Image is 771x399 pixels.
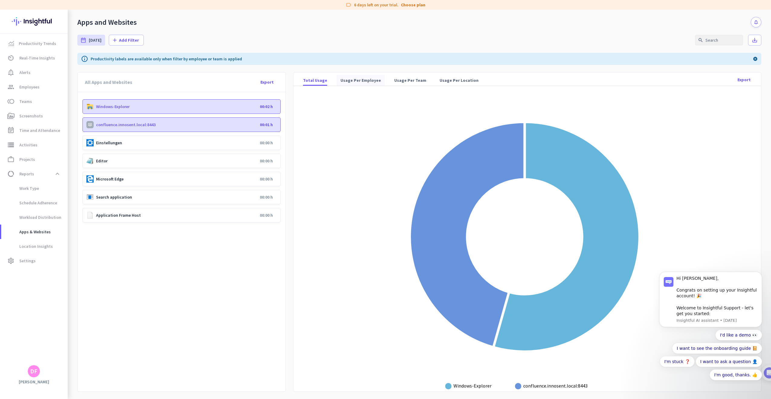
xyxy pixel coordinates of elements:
[86,121,94,128] img: universal-app-icon.svg
[1,239,68,254] a: Location Insights
[96,104,257,109] p: Windows-Explorer
[19,257,36,264] span: Settings
[340,77,381,83] span: Usage Per Employee
[256,77,278,88] button: Export
[260,104,273,109] p: 00:02 h
[12,10,56,33] img: Insightful logo
[96,140,257,145] p: Einstellungen
[753,55,758,62] i: cancel
[19,98,32,105] span: Teams
[260,140,273,145] p: 00:00 h
[6,225,51,239] span: Apps & Websites
[85,72,132,92] div: All Apps and Websites
[440,77,479,83] span: Usage Per Location
[7,127,15,134] i: event_note
[30,368,37,374] div: DF
[698,37,703,43] i: search
[96,212,257,218] p: Application Frame Host
[86,103,94,110] img: ab35da78e72f6726ed9f07816070a121fd9633e7.png
[19,69,31,76] span: Alerts
[19,156,35,163] span: Projects
[7,170,15,177] i: data_usage
[1,138,68,152] a: storageActivities
[346,2,352,8] i: label
[96,176,257,182] p: Microsoft Edge
[7,112,15,120] i: perm_media
[6,196,57,210] span: Schedule Adherence
[19,54,55,62] span: Real-Time Insights
[7,69,15,76] i: notification_important
[1,196,68,210] a: Schedule Adherence
[445,380,605,392] g: Legend
[81,55,88,62] i: info
[96,122,257,127] p: confluence.innosent.local:8443
[19,170,34,177] span: Reports
[19,127,60,134] span: Time and Attendance
[6,239,53,254] span: Location Insights
[86,212,94,219] img: c795788bfac04be8a2cd73eeb7a244c88ca215f5.png
[260,212,273,218] p: 00:00 h
[751,17,761,27] button: notifications
[52,168,63,179] button: expand_less
[260,194,273,200] p: 00:00 h
[401,2,425,8] a: Choose plan
[80,37,86,43] i: date_range
[112,37,118,43] i: add
[89,37,102,43] span: [DATE]
[7,54,15,62] i: av_timer
[1,181,68,196] a: Work Type
[19,141,37,148] span: Activities
[260,158,273,164] p: 00:00 h
[7,141,15,148] i: storage
[7,257,15,264] i: settings
[86,157,94,164] img: c7e9fb2ea6c3b8c3ce97645eb902c348d859f36d.png
[1,225,68,239] a: Apps & Websites
[19,83,40,91] span: Employees
[86,175,94,183] img: 070acaa3c92ec52eea14a6aaaad249de0dce7fc4.png
[410,122,640,352] g: Series
[6,181,39,196] span: Work Type
[1,210,68,225] a: Workload Distribution
[96,194,257,200] p: Search application
[119,37,139,43] span: Add Filter
[260,122,273,127] p: 00:01 h
[1,94,68,109] a: tollTeams
[753,20,759,25] i: notifications
[1,123,68,138] a: event_noteTime and Attendance
[7,156,15,163] i: work_outline
[6,210,61,225] span: Workload Distribution
[1,109,68,123] a: perm_mediaScreenshots
[1,51,68,65] a: av_timerReal-Time Insights
[260,79,274,85] span: Export
[19,112,43,120] span: Screenshots
[7,83,15,91] i: group
[77,18,137,27] div: Apps and Websites
[8,41,14,46] img: menu-item
[394,77,426,83] span: Usage Per Team
[86,193,94,201] img: 4981904ec776e0dd72c1bf0c5a7096d177793a56.png
[96,158,257,164] p: Editor
[410,122,640,392] g: Chart
[86,139,94,146] img: 3e5af3d1b00c71272cf4d328ebecaae3061ff2fc.png
[1,65,68,80] a: notification_importantAlerts
[109,35,144,46] button: addAdd Filter
[1,152,68,167] a: work_outlineProjects
[1,80,68,94] a: groupEmployees
[1,167,68,181] a: data_usageReportsexpand_less
[260,176,273,182] p: 00:00 h
[303,77,327,83] span: Total Usage
[1,36,68,51] a: menu-itemProductivity Trends
[695,35,743,46] input: Search
[748,35,761,46] button: save_alt
[7,98,15,105] i: toll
